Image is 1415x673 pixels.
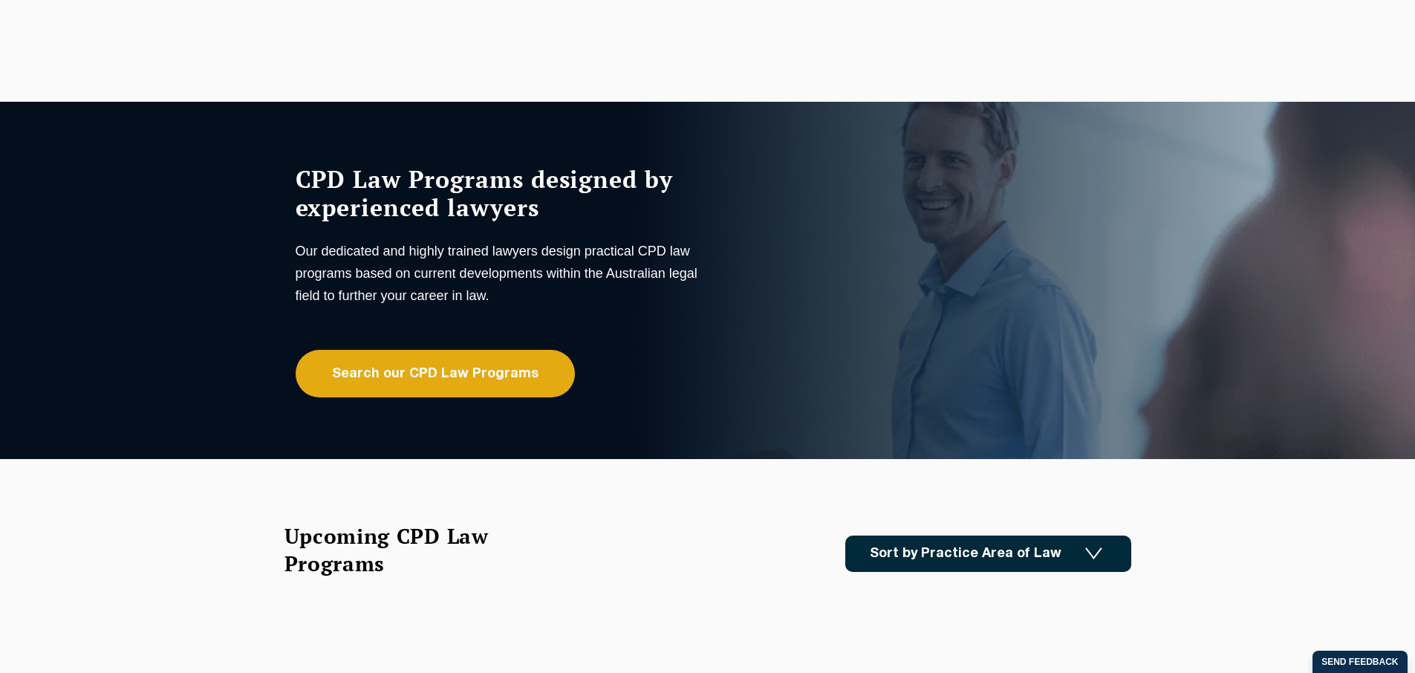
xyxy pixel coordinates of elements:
[296,165,704,221] h1: CPD Law Programs designed by experienced lawyers
[845,536,1131,572] a: Sort by Practice Area of Law
[1085,547,1102,560] img: Icon
[296,350,575,397] a: Search our CPD Law Programs
[284,522,526,577] h2: Upcoming CPD Law Programs
[296,240,704,307] p: Our dedicated and highly trained lawyers design practical CPD law programs based on current devel...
